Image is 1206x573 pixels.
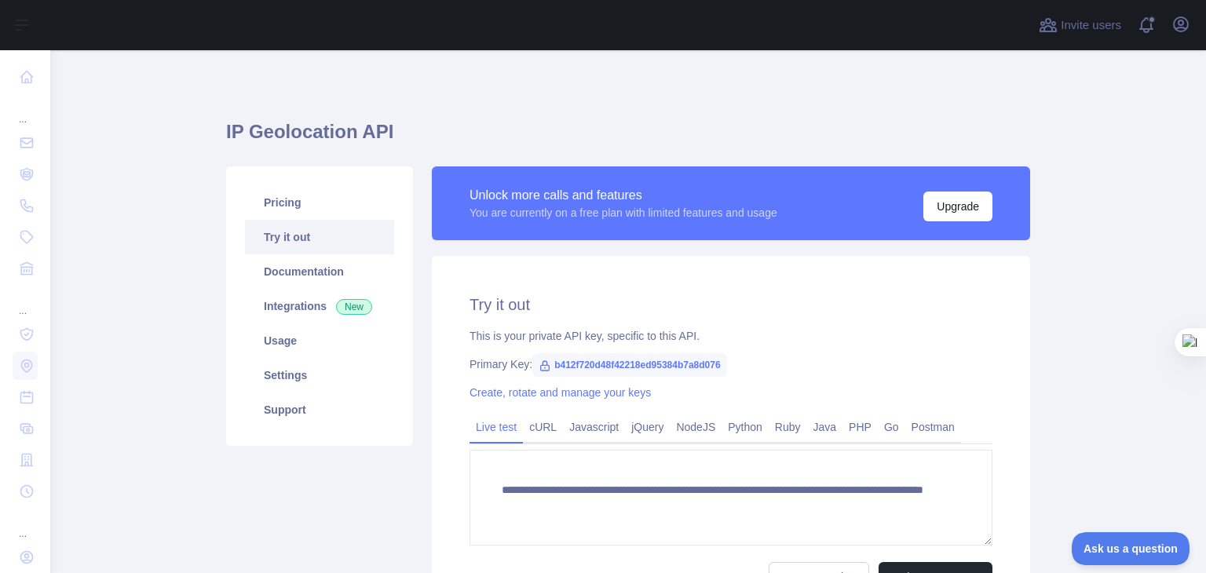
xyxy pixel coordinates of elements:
a: Live test [470,414,523,440]
a: Create, rotate and manage your keys [470,386,651,399]
span: Invite users [1061,16,1121,35]
div: You are currently on a free plan with limited features and usage [470,205,777,221]
div: ... [13,509,38,540]
a: Usage [245,323,394,358]
a: cURL [523,414,563,440]
a: Go [878,414,905,440]
button: Invite users [1036,13,1124,38]
a: jQuery [625,414,670,440]
div: Unlock more calls and features [470,186,777,205]
button: Upgrade [923,192,992,221]
h1: IP Geolocation API [226,119,1030,157]
h2: Try it out [470,294,992,316]
a: NodeJS [670,414,722,440]
div: ... [13,286,38,317]
span: New [336,299,372,315]
a: Pricing [245,185,394,220]
div: Primary Key: [470,356,992,372]
a: Javascript [563,414,625,440]
a: Try it out [245,220,394,254]
a: Python [722,414,769,440]
div: ... [13,94,38,126]
a: Ruby [769,414,807,440]
a: Support [245,392,394,427]
a: PHP [842,414,878,440]
a: Documentation [245,254,394,289]
a: Postman [905,414,961,440]
iframe: Toggle Customer Support [1072,532,1190,565]
span: b412f720d48f42218ed95384b7a8d076 [532,353,727,377]
a: Java [807,414,843,440]
a: Integrations New [245,289,394,323]
div: This is your private API key, specific to this API. [470,328,992,344]
a: Settings [245,358,394,392]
